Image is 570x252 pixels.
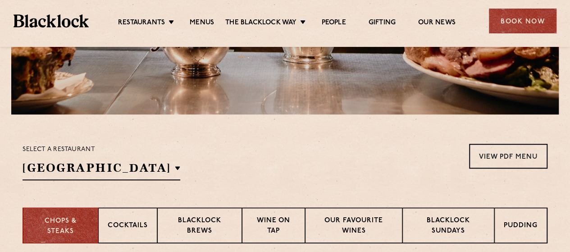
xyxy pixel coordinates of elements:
[118,18,165,28] a: Restaurants
[14,14,89,27] img: BL_Textured_Logo-footer-cropped.svg
[412,216,485,237] p: Blacklock Sundays
[251,216,296,237] p: Wine on Tap
[23,160,180,180] h2: [GEOGRAPHIC_DATA]
[32,216,89,237] p: Chops & Steaks
[321,18,346,28] a: People
[489,9,556,33] div: Book Now
[23,144,180,156] p: Select a restaurant
[504,221,538,232] p: Pudding
[167,216,233,237] p: Blacklock Brews
[369,18,396,28] a: Gifting
[108,221,148,232] p: Cocktails
[225,18,296,28] a: The Blacklock Way
[190,18,214,28] a: Menus
[469,144,547,169] a: View PDF Menu
[418,18,456,28] a: Our News
[315,216,392,237] p: Our favourite wines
